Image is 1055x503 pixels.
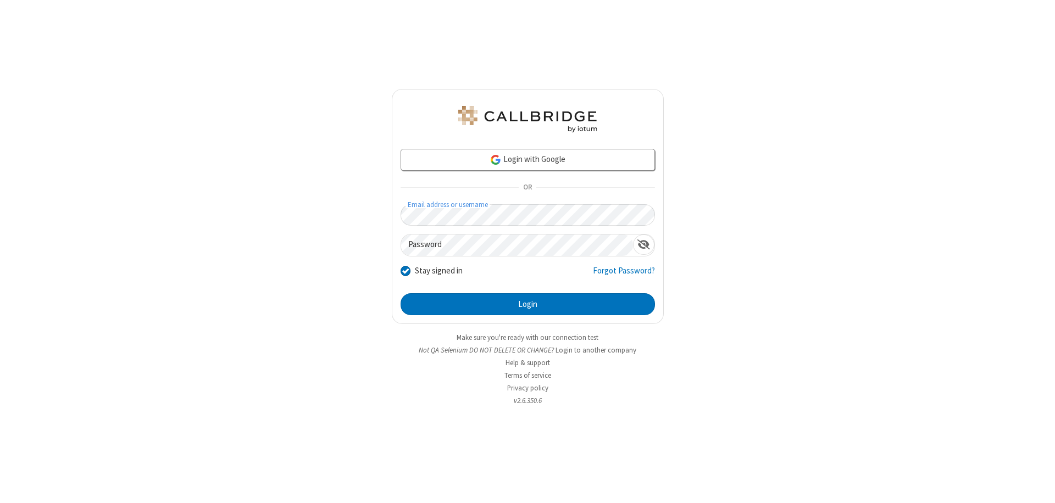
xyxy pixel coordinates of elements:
li: Not QA Selenium DO NOT DELETE OR CHANGE? [392,345,664,355]
a: Login with Google [401,149,655,171]
input: Password [401,234,633,256]
a: Make sure you're ready with our connection test [457,333,598,342]
button: Login [401,293,655,315]
li: v2.6.350.6 [392,395,664,406]
a: Terms of service [504,371,551,380]
img: google-icon.png [490,154,502,166]
input: Email address or username [401,204,655,226]
button: Login to another company [556,345,636,355]
iframe: Chat [1028,474,1047,495]
label: Stay signed in [415,265,463,277]
a: Privacy policy [507,383,548,393]
div: Show password [633,234,654,255]
img: QA Selenium DO NOT DELETE OR CHANGE [456,106,599,132]
a: Forgot Password? [593,265,655,286]
a: Help & support [506,358,550,367]
span: OR [519,180,536,195]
